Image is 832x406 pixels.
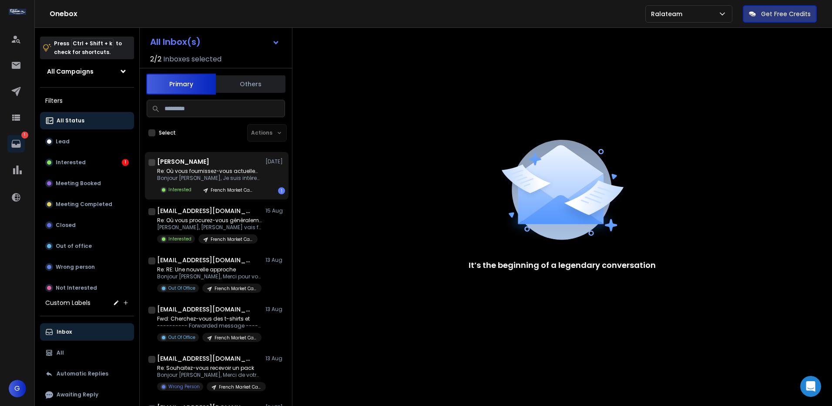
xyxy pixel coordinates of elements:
[56,243,92,250] p: Out of office
[40,133,134,150] button: Lead
[219,384,261,390] p: French Market Campaign | Group B | Ralateam | Max 1 per Company
[211,187,252,193] p: French Market Campaign | Group A | Ralateam | Max 2 per Company
[45,298,91,307] h3: Custom Labels
[168,334,195,341] p: Out Of Office
[40,196,134,213] button: Meeting Completed
[216,74,285,94] button: Others
[57,349,64,356] p: All
[168,383,200,390] p: Wrong Person
[40,154,134,171] button: Interested1
[215,335,256,341] p: French Market Campaign | Group B | Ralateam | Max 1 per Company
[9,9,26,15] img: logo
[40,386,134,403] button: Awaiting Reply
[40,258,134,276] button: Wrong person
[40,217,134,234] button: Closed
[9,380,26,397] button: G
[21,132,28,139] p: 1
[71,38,114,48] span: Ctrl + Shift + k
[47,67,94,76] h1: All Campaigns
[211,236,252,243] p: French Market Campaign | Group B | Ralateam | Max 1 per Company
[157,266,262,273] p: Re: RE: Une nouvelle approche
[278,187,285,194] div: 1
[157,157,209,166] h1: [PERSON_NAME]
[651,10,686,18] p: Ralateam
[150,54,161,64] span: 2 / 2
[157,322,262,329] p: ---------- Forwarded message --------- From: [PERSON_NAME]
[157,256,253,264] h1: [EMAIL_ADDRESS][DOMAIN_NAME]
[168,285,195,291] p: Out Of Office
[146,74,216,95] button: Primary
[40,175,134,192] button: Meeting Booked
[56,264,95,271] p: Wrong person
[265,158,285,165] p: [DATE]
[157,315,262,322] p: Fwd: Cherchez-vous des t-shirts et
[40,279,134,297] button: Not Interested
[40,365,134,382] button: Automatic Replies
[159,129,176,136] label: Select
[743,5,817,23] button: Get Free Credits
[143,33,287,51] button: All Inbox(s)
[157,224,262,231] p: [PERSON_NAME], [PERSON_NAME] vais faire en
[40,63,134,80] button: All Campaigns
[157,305,253,314] h1: [EMAIL_ADDRESS][DOMAIN_NAME]
[469,259,656,271] p: It’s the beginning of a legendary conversation
[56,284,97,291] p: Not Interested
[265,207,285,214] p: 15 Aug
[157,354,253,363] h1: [EMAIL_ADDRESS][DOMAIN_NAME]
[57,370,108,377] p: Automatic Replies
[7,135,25,152] a: 1
[40,112,134,129] button: All Status
[56,159,86,166] p: Interested
[56,222,76,229] p: Closed
[157,217,262,224] p: Re: Où vous procurez-vous généralement
[150,37,201,46] h1: All Inbox(s)
[40,95,134,107] h3: Filters
[157,365,262,372] p: Re: Souhaitez-vous recevoir un pack
[56,180,101,187] p: Meeting Booked
[265,355,285,362] p: 13 Aug
[157,168,262,175] p: Re: Où vous fournissez-vous actuellement
[40,237,134,255] button: Out of office
[215,285,256,292] p: French Market Campaign | Group B | Ralateam | Max 1 per Company
[163,54,221,64] h3: Inboxes selected
[157,372,262,379] p: Bonjour [PERSON_NAME], Merci de votre retour. En
[54,39,122,57] p: Press to check for shortcuts.
[157,206,253,215] h1: [EMAIL_ADDRESS][DOMAIN_NAME]
[168,236,191,242] p: Interested
[57,328,72,335] p: Inbox
[157,175,262,182] p: Bonjour [PERSON_NAME], Je suis intéressé
[157,273,262,280] p: Bonjour [PERSON_NAME], Merci pour votre réponse
[56,138,70,145] p: Lead
[800,376,821,397] div: Open Intercom Messenger
[40,323,134,341] button: Inbox
[761,10,811,18] p: Get Free Credits
[265,306,285,313] p: 13 Aug
[57,391,98,398] p: Awaiting Reply
[168,186,191,193] p: Interested
[122,159,129,166] div: 1
[265,257,285,264] p: 13 Aug
[57,117,84,124] p: All Status
[40,344,134,362] button: All
[50,9,645,19] h1: Onebox
[56,201,112,208] p: Meeting Completed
